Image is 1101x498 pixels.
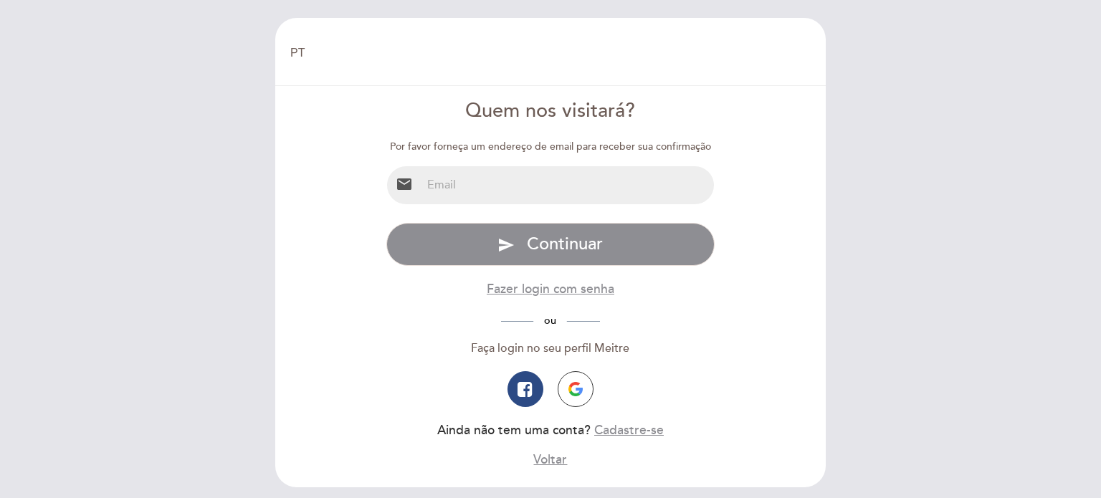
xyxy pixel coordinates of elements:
[497,236,515,254] i: send
[533,451,567,469] button: Voltar
[386,223,715,266] button: send Continuar
[421,166,715,204] input: Email
[568,382,583,396] img: icon-google.png
[437,423,591,438] span: Ainda não tem uma conta?
[533,315,567,327] span: ou
[386,140,715,154] div: Por favor forneça um endereço de email para receber sua confirmação
[527,234,603,254] span: Continuar
[487,280,614,298] button: Fazer login com senha
[396,176,413,193] i: email
[594,421,664,439] button: Cadastre-se
[386,97,715,125] div: Quem nos visitará?
[386,340,715,357] div: Faça login no seu perfil Meitre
